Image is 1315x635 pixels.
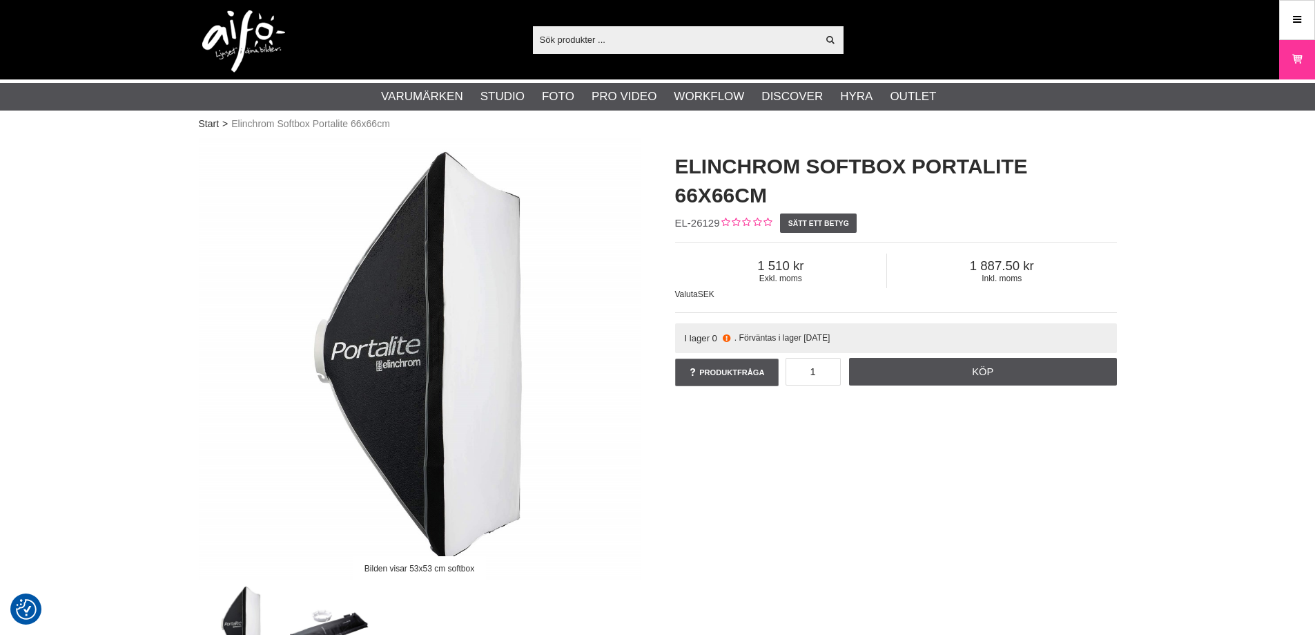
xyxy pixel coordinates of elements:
a: Sätt ett betyg [780,214,857,233]
a: Produktfråga [675,359,779,386]
button: Samtyckesinställningar [16,597,37,622]
a: Discover [761,88,823,106]
span: I lager [684,333,710,343]
a: Workflow [674,88,744,106]
h1: Elinchrom Softbox Portalite 66x66cm [675,152,1117,210]
input: Sök produkter ... [533,29,818,50]
div: Bilden visar 53x53 cm softbox [353,556,486,580]
a: Studio [480,88,525,106]
a: Hyra [840,88,873,106]
span: Elinchrom Softbox Portalite 66x66cm [231,117,390,131]
span: Valuta [675,290,698,299]
i: Beställd [721,333,732,343]
a: Foto [542,88,574,106]
a: Start [199,117,220,131]
span: 1 510 [675,258,887,274]
span: SEK [698,290,714,299]
div: Kundbetyg: 0 [720,216,772,231]
span: EL-26129 [675,217,720,229]
img: Bilden visar 53x53 cm softbox [199,138,641,580]
img: Revisit consent button [16,599,37,620]
a: Pro Video [592,88,656,106]
a: Outlet [890,88,936,106]
span: Inkl. moms [887,274,1116,283]
span: . Förväntas i lager [DATE] [734,333,830,343]
span: > [222,117,228,131]
a: Varumärken [381,88,463,106]
a: Köp [849,358,1117,386]
span: 0 [712,333,717,343]
span: Exkl. moms [675,274,887,283]
span: 1 887.50 [887,258,1116,274]
img: logo.png [202,10,285,73]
